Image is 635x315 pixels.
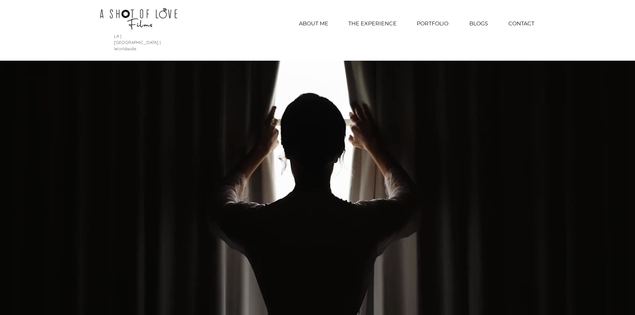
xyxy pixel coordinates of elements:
a: BLOGS [459,15,498,32]
p: ABOUT ME [296,15,332,32]
span: LA | [GEOGRAPHIC_DATA] | Worldwide [114,33,161,51]
a: ABOUT ME [289,15,339,32]
p: THE EXPERIENCE [345,15,400,32]
a: THE EXPERIENCE [339,15,406,32]
a: CONTACT [498,15,544,32]
p: BLOGS [466,15,491,32]
p: CONTACT [505,15,538,32]
div: PORTFOLIO [406,15,459,32]
nav: Site [289,15,544,32]
p: PORTFOLIO [413,15,452,32]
